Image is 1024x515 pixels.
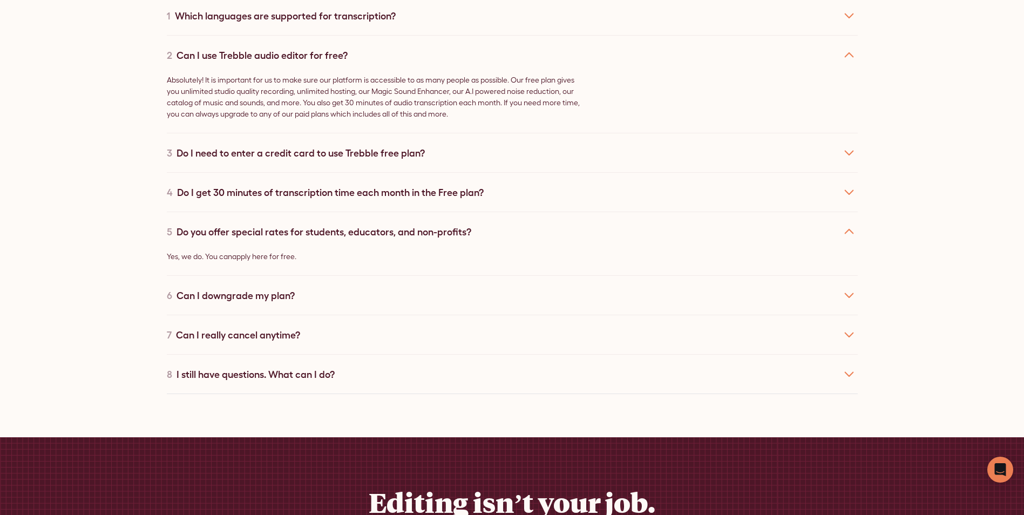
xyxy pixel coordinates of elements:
[177,367,335,382] div: I still have questions. What can I do?
[177,146,425,160] div: Do I need to enter a credit card to use Trebble free plan?
[177,225,471,239] div: Do you offer special rates for students, educators, and non-profits?
[167,9,171,23] div: 1
[177,288,295,303] div: Can I downgrade my plan?
[177,48,348,63] div: Can I use Trebble audio editor for free?
[167,48,172,63] div: 2
[177,185,484,200] div: Do I get 30 minutes of transcription time each month in the Free plan?
[232,252,295,261] a: apply here for free
[167,146,172,160] div: 3
[176,328,300,342] div: Can I really cancel anytime?
[167,74,581,120] p: Absolutely! It is important for us to make sure our platform is accessible to as many people as p...
[167,251,581,262] p: Yes, we do. You can .
[167,328,172,342] div: 7
[167,288,172,303] div: 6
[175,9,396,23] div: Which languages are supported for transcription?
[987,457,1013,483] div: Open Intercom Messenger
[167,185,173,200] div: 4
[167,367,172,382] div: 8
[167,225,172,239] div: 5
